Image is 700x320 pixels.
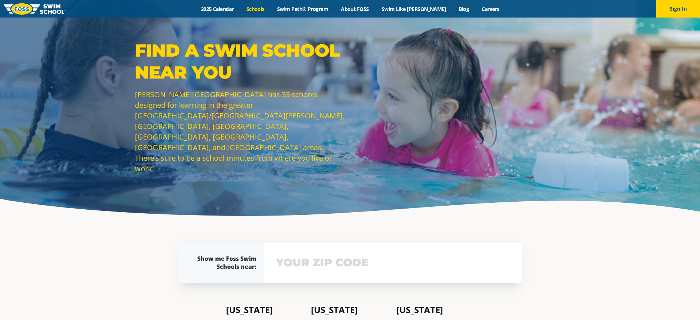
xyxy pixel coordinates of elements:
[475,5,506,12] a: Careers
[226,305,304,315] h4: [US_STATE]
[194,5,240,12] a: 2025 Calendar
[274,252,512,273] input: YOUR ZIP CODE
[335,5,376,12] a: About FOSS
[375,5,452,12] a: Swim Like [PERSON_NAME]
[192,255,257,271] div: Show me Foss Swim Schools near:
[240,5,271,12] a: Schools
[452,5,475,12] a: Blog
[396,305,474,315] h4: [US_STATE]
[271,5,334,12] a: Swim Path® Program
[4,3,66,15] img: FOSS Swim School Logo
[311,305,389,315] h4: [US_STATE]
[135,89,346,174] p: [PERSON_NAME][GEOGRAPHIC_DATA] has 33 schools designed for learning in the greater [GEOGRAPHIC_DA...
[135,39,346,83] p: Find a Swim School Near You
